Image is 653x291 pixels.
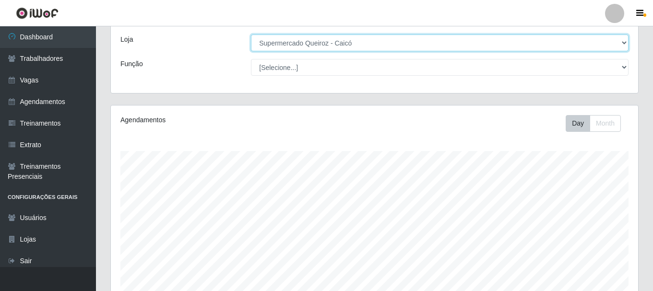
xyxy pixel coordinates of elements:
[16,7,59,19] img: CoreUI Logo
[590,115,621,132] button: Month
[120,59,143,69] label: Função
[566,115,629,132] div: Toolbar with button groups
[566,115,590,132] button: Day
[120,35,133,45] label: Loja
[566,115,621,132] div: First group
[120,115,324,125] div: Agendamentos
